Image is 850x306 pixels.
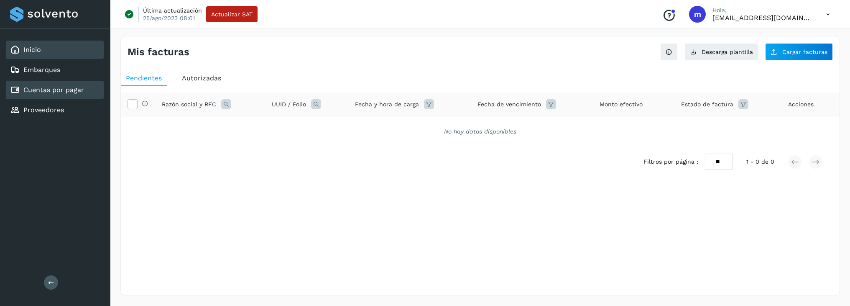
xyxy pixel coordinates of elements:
[23,46,41,54] a: Inicio
[6,61,104,79] div: Embarques
[712,14,813,22] p: macosta@avetransportes.com
[6,41,104,59] div: Inicio
[206,6,258,22] button: Actualizar SAT
[272,100,306,109] span: UUID / Folio
[788,100,814,109] span: Acciones
[132,127,829,136] div: No hay datos disponibles
[681,100,733,109] span: Estado de factura
[211,11,253,17] span: Actualizar SAT
[600,100,643,109] span: Monto efectivo
[128,46,189,58] h4: Mis facturas
[126,74,162,82] span: Pendientes
[143,7,202,14] p: Última actualización
[143,14,195,22] p: 25/ago/2023 08:01
[684,43,758,61] button: Descarga plantilla
[6,101,104,119] div: Proveedores
[477,100,541,109] span: Fecha de vencimiento
[643,157,698,166] span: Filtros por página :
[782,49,827,55] span: Cargar facturas
[355,100,419,109] span: Fecha y hora de carga
[702,49,753,55] span: Descarga plantilla
[23,86,84,94] a: Cuentas por pagar
[182,74,221,82] span: Autorizadas
[6,81,104,99] div: Cuentas por pagar
[23,66,60,74] a: Embarques
[162,100,216,109] span: Razón social y RFC
[712,7,813,14] p: Hola,
[746,157,774,166] span: 1 - 0 de 0
[765,43,833,61] button: Cargar facturas
[23,106,64,114] a: Proveedores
